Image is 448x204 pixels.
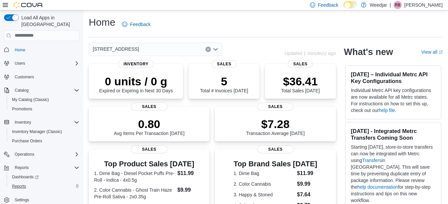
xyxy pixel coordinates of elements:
[7,136,82,146] button: Purchase Orders
[234,160,317,168] h3: Top Brand Sales [DATE]
[12,106,32,112] span: Promotions
[351,144,436,204] p: Starting [DATE], store-to-store transfers can now be integrated with Metrc using in [GEOGRAPHIC_D...
[200,75,248,88] p: 5
[114,117,184,136] div: Avg Items Per Transaction [DATE]
[246,117,305,131] p: $7.28
[379,108,395,113] a: help file
[351,71,436,84] h3: [DATE] – Individual Metrc API Key Configurations
[281,75,320,93] div: Total Sales [DATE]
[370,1,387,9] p: Weedjar
[246,117,305,136] div: Transaction Average [DATE]
[318,2,338,8] span: Feedback
[395,1,401,9] span: RB
[15,88,28,93] span: Catalog
[119,18,153,31] a: Feedback
[89,16,115,29] h1: Home
[118,60,154,68] span: Inventory
[94,160,204,168] h3: Top Product Sales [DATE]
[15,74,34,80] span: Customers
[12,196,32,204] a: Settings
[12,150,37,158] button: Operations
[7,104,82,114] button: Promotions
[9,182,29,190] a: Reports
[234,170,294,177] dt: 1. Dime Bag
[257,103,294,111] span: Sales
[344,1,358,8] input: Dark Mode
[297,169,317,177] dd: $11.99
[344,8,344,9] span: Dark Mode
[99,75,173,88] p: 0 units / 0 g
[177,186,204,194] dd: $9.99
[439,50,443,54] svg: External link
[297,191,317,199] dd: $7.64
[93,45,139,53] span: [STREET_ADDRESS]
[9,96,52,104] a: My Catalog (Classic)
[12,59,79,67] span: Users
[12,129,62,134] span: Inventory Manager (Classic)
[12,150,79,158] span: Operations
[362,158,382,163] a: Transfers
[297,180,317,188] dd: $9.99
[200,75,248,93] div: Total # Invoices [DATE]
[404,1,443,9] p: [PERSON_NAME]
[12,86,31,94] button: Catalog
[213,47,218,52] button: Open list of options
[9,96,79,104] span: My Catalog (Classic)
[12,174,39,180] span: Dashboards
[9,137,79,145] span: Purchase Orders
[12,184,26,189] span: Reports
[234,181,294,187] dt: 2. Color Cannabis
[394,1,402,9] div: Rose Bourgault
[94,187,175,200] dt: 2. Color Cannabis - Ghost Train Haze Pre-Roll Sativa - 2x0.35g
[257,145,294,153] span: Sales
[12,118,34,126] button: Inventory
[285,51,336,56] p: Updated 1 minute(s) ago
[9,173,41,181] a: Dashboards
[9,128,79,136] span: Inventory Manager (Classic)
[7,182,82,191] button: Reports
[131,145,167,153] span: Sales
[130,21,150,28] span: Feedback
[12,73,79,81] span: Customers
[131,103,167,111] span: Sales
[288,60,313,68] span: Sales
[344,47,393,57] h2: What's new
[12,86,79,94] span: Catalog
[12,46,79,54] span: Home
[99,75,173,93] div: Expired or Expiring in Next 30 Days
[12,73,37,81] a: Customers
[7,172,82,182] a: Dashboards
[15,120,31,125] span: Inventory
[12,97,49,102] span: My Catalog (Classic)
[15,197,29,203] span: Settings
[421,49,443,55] a: View allExternal link
[1,118,82,127] button: Inventory
[12,196,79,204] span: Settings
[1,86,82,95] button: Catalog
[15,61,25,66] span: Users
[1,45,82,55] button: Home
[12,118,79,126] span: Inventory
[1,163,82,172] button: Reports
[9,182,79,190] span: Reports
[177,169,204,177] dd: $11.99
[7,95,82,104] button: My Catalog (Classic)
[1,72,82,82] button: Customers
[12,46,28,54] a: Home
[390,1,391,9] p: |
[15,165,29,170] span: Reports
[7,127,82,136] button: Inventory Manager (Classic)
[9,105,79,113] span: Promotions
[114,117,184,131] p: 0.80
[9,128,65,136] a: Inventory Manager (Classic)
[12,59,28,67] button: Users
[351,128,436,141] h3: [DATE] - Integrated Metrc Transfers Coming Soon
[211,60,237,68] span: Sales
[234,191,294,198] dt: 3. Happy & Stoned
[351,87,436,114] p: Individual Metrc API key configurations are now available for all Metrc states. For instructions ...
[12,164,79,172] span: Reports
[9,137,45,145] a: Purchase Orders
[281,75,320,88] p: $36.41
[15,47,25,53] span: Home
[15,152,34,157] span: Operations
